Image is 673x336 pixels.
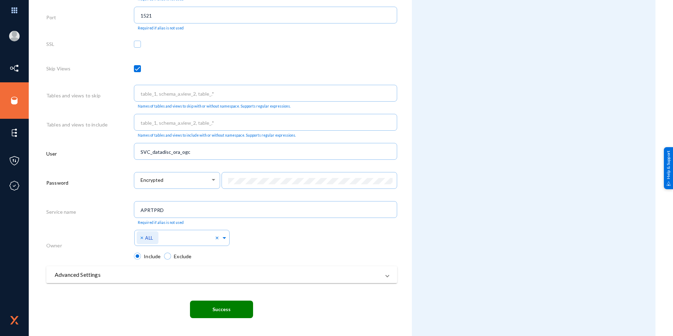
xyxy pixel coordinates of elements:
span: Encrypted [141,177,163,183]
span: Success [212,307,231,313]
img: icon-elements.svg [9,128,20,138]
label: Password [46,179,68,186]
span: Clear all [215,234,221,242]
span: Include [141,253,161,260]
img: icon-compliance.svg [9,180,20,191]
mat-hint: Names of tables and views to include with or without namespace. Supports regular expressions. [138,133,296,138]
img: icon-policies.svg [9,156,20,166]
span: × [140,234,145,241]
label: Tables and views to include [46,121,108,128]
label: Port [46,14,56,21]
mat-panel-title: Advanced Settings [55,270,380,279]
img: help_support.svg [666,181,671,186]
label: User [46,150,57,157]
label: Service name [46,208,76,215]
mat-expansion-panel-header: Advanced Settings [46,266,397,283]
input: XE [141,207,394,213]
input: table_1, schema_a.view_2, table_.* [141,120,394,126]
label: Skip Views [46,65,71,72]
img: icon-sources.svg [9,95,20,106]
label: Owner [46,242,62,249]
button: Success [190,301,253,318]
img: icon-inventory.svg [9,63,20,74]
mat-hint: Names of tables and views to skip with or without namespace. Supports regular expressions. [138,104,291,109]
mat-hint: Required if alias is not used [138,26,184,30]
input: 1521 [141,13,394,19]
mat-hint: Required if alias is not used [138,220,184,225]
label: SSL [46,40,54,48]
label: Tables and views to skip [46,92,101,99]
span: Exclude [171,253,191,260]
img: app launcher [4,3,25,18]
div: Help & Support [664,147,673,189]
img: blank-profile-picture.png [9,31,20,41]
input: table_1, schema_a.view_2, table_.* [141,91,394,97]
span: ALL [145,235,152,241]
